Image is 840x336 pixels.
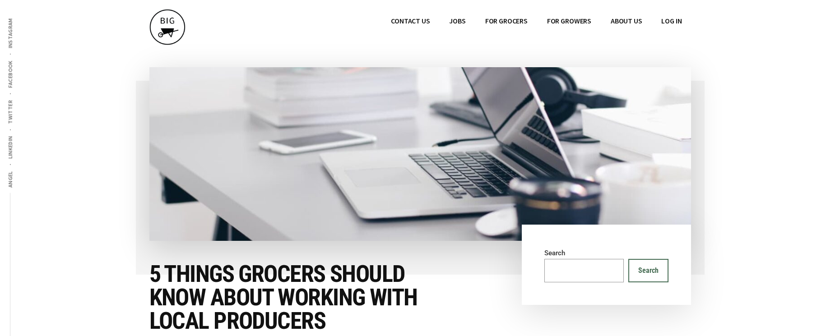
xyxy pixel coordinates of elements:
[628,259,668,282] button: Search
[602,9,651,32] a: ABOUT US
[652,9,691,32] a: Log In
[5,95,15,129] a: Twitter
[7,18,14,48] span: Instagram
[538,9,600,32] a: FOR GROWERS
[449,16,465,25] span: JOBS
[5,130,15,164] a: LinkedIn
[661,16,682,25] span: Log In
[7,136,14,159] span: LinkedIn
[149,9,186,45] img: BIG WHEELBARROW
[547,16,591,25] span: FOR GROWERS
[476,9,537,32] a: FOR GROCERS
[5,13,15,54] a: Instagram
[5,55,15,93] a: Facebook
[5,166,15,193] a: Angel
[149,262,456,333] h1: 5 things grocers should know about working with local producers
[382,9,691,32] nav: Main
[7,100,14,124] span: Twitter
[440,9,474,32] a: JOBS
[7,60,14,88] span: Facebook
[391,16,430,25] span: CONTACT US
[485,16,528,25] span: FOR GROCERS
[7,171,14,188] span: Angel
[544,249,565,257] label: Search
[382,9,439,32] a: CONTACT US
[611,16,642,25] span: ABOUT US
